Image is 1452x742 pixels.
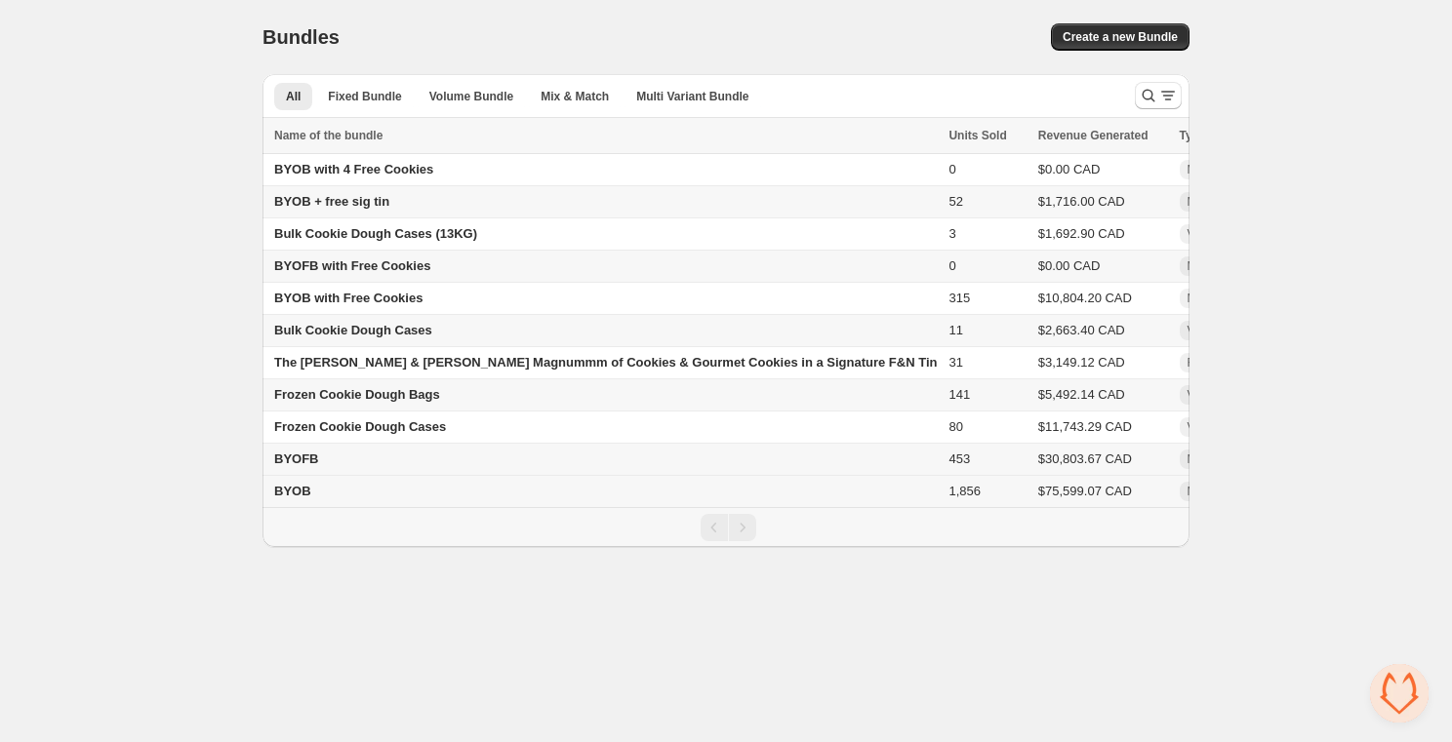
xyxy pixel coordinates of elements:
[1180,126,1274,145] div: Type
[948,126,1006,145] span: Units Sold
[274,126,937,145] div: Name of the bundle
[948,484,981,498] span: 1,856
[1188,194,1252,210] span: Mix & Match
[274,291,423,305] span: BYOB with Free Cookies
[1038,419,1132,434] span: $11,743.29 CAD
[948,387,970,402] span: 141
[1038,226,1125,241] span: $1,692.90 CAD
[948,226,955,241] span: 3
[1188,387,1267,403] span: Volume Bundle
[948,194,962,209] span: 52
[1038,323,1125,337] span: $2,663.40 CAD
[948,419,962,434] span: 80
[1038,162,1101,176] span: $0.00 CAD
[1038,126,1168,145] button: Revenue Generated
[948,291,970,305] span: 315
[1038,258,1101,273] span: $0.00 CAD
[274,484,311,498] span: BYOB
[1188,291,1252,306] span: Mix & Match
[1188,258,1252,274] span: Mix & Match
[948,162,955,176] span: 0
[948,451,970,466] span: 453
[1188,484,1252,499] span: Mix & Match
[286,89,301,104] span: All
[948,258,955,273] span: 0
[1051,23,1190,51] button: Create a new Bundle
[1038,126,1149,145] span: Revenue Generated
[1063,29,1178,45] span: Create a new Bundle
[274,162,433,176] span: BYOB with 4 Free Cookies
[1038,451,1132,466] span: $30,803.67 CAD
[541,89,609,104] span: Mix & Match
[429,89,513,104] span: Volume Bundle
[948,355,962,370] span: 31
[328,89,401,104] span: Fixed Bundle
[1188,323,1267,338] span: Volume Bundle
[636,89,748,104] span: Multi Variant Bundle
[274,323,432,337] span: Bulk Cookie Dough Cases
[1188,226,1267,242] span: Volume Bundle
[948,126,1026,145] button: Units Sold
[274,451,319,466] span: BYOFB
[1188,419,1267,435] span: Volume Bundle
[274,419,446,434] span: Frozen Cookie Dough Cases
[262,25,340,49] h1: Bundles
[274,258,430,273] span: BYOFB with Free Cookies
[1038,291,1132,305] span: $10,804.20 CAD
[1188,451,1252,467] span: Mix & Match
[1135,82,1182,109] button: Search and filter results
[1038,194,1125,209] span: $1,716.00 CAD
[274,355,937,370] span: The [PERSON_NAME] & [PERSON_NAME] Magnummm of Cookies & Gourmet Cookies in a Signature F&N Tin
[262,507,1190,547] nav: Pagination
[1370,664,1429,722] div: Open chat
[948,323,962,337] span: 11
[1188,355,1256,371] span: Fixed Bundle
[1188,162,1252,177] span: Mix & Match
[1038,484,1132,498] span: $75,599.07 CAD
[274,194,389,209] span: BYOB + free sig tin
[274,387,440,402] span: Frozen Cookie Dough Bags
[274,226,477,241] span: Bulk Cookie Dough Cases (13KG)
[1038,387,1125,402] span: $5,492.14 CAD
[1038,355,1125,370] span: $3,149.12 CAD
